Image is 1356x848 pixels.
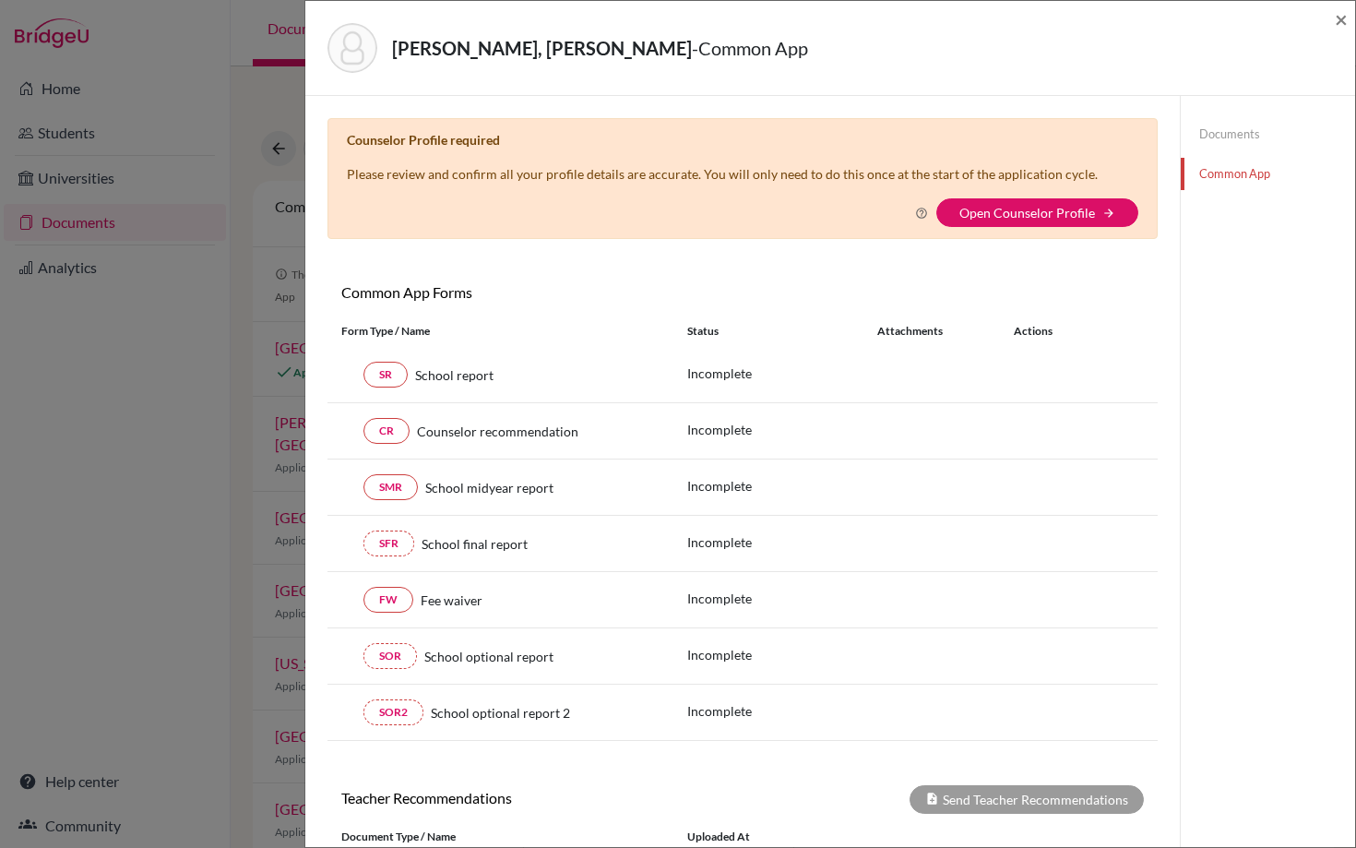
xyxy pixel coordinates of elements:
[363,531,414,556] a: SFR
[424,647,553,666] span: School optional report
[687,476,877,496] p: Incomplete
[910,785,1144,814] div: Send Teacher Recommendations
[1335,8,1348,30] button: Close
[347,164,1098,184] p: Please review and confirm all your profile details are accurate. You will only need to do this on...
[673,829,950,845] div: Uploaded at
[687,645,877,664] p: Incomplete
[327,283,743,301] h6: Common App Forms
[392,37,692,59] strong: [PERSON_NAME], [PERSON_NAME]
[936,198,1138,227] button: Open Counselor Profilearrow_forward
[425,478,553,497] span: School midyear report
[327,323,673,340] div: Form Type / Name
[687,589,877,608] p: Incomplete
[959,205,1095,221] a: Open Counselor Profile
[363,418,410,444] a: CR
[327,789,743,806] h6: Teacher Recommendations
[431,703,570,723] span: School optional report 2
[1102,207,1115,220] i: arrow_forward
[363,474,418,500] a: SMR
[363,699,423,725] a: SOR2
[421,591,482,610] span: Fee waiver
[363,643,417,669] a: SOR
[687,701,877,721] p: Incomplete
[1181,118,1355,150] a: Documents
[687,364,877,383] p: Incomplete
[687,420,877,439] p: Incomplete
[687,323,877,340] div: Status
[327,829,673,845] div: Document Type / Name
[877,323,992,340] div: Attachments
[992,323,1106,340] div: Actions
[415,365,494,385] span: School report
[347,132,500,148] b: Counselor Profile required
[422,534,528,554] span: School final report
[1335,6,1348,32] span: ×
[687,532,877,552] p: Incomplete
[363,362,408,388] a: SR
[417,422,578,441] span: Counselor recommendation
[363,587,413,613] a: FW
[692,37,808,59] span: - Common App
[1181,158,1355,190] a: Common App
